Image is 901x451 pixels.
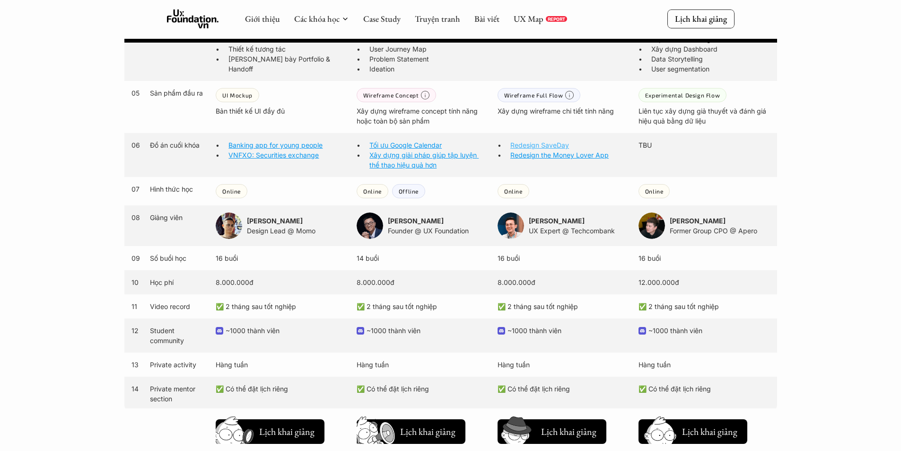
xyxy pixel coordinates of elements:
p: 09 [131,253,141,263]
p: 16 buổi [498,253,629,263]
a: UX Map [514,13,543,24]
p: Ideation [369,64,488,74]
p: Private mentor section [150,384,206,404]
a: Lịch khai giảng [639,416,747,444]
p: Private activity [150,360,206,370]
a: Lịch khai giảng [667,9,735,28]
p: Liên tục xây dựng giả thuyết và đánh giá hiệu quả bằng dữ liệu [639,106,770,126]
p: Data Storytelling [651,54,770,64]
p: Online [504,188,523,195]
p: Founder @ UX Foundation [388,226,488,236]
p: UI Mockup [222,92,252,98]
p: Giảng viên [150,212,206,222]
p: Hàng tuần [357,360,488,370]
p: TBU [639,140,770,150]
p: Problem Statement [369,54,488,64]
p: Hàng tuần [639,360,770,370]
a: Redesign SaveDay [510,141,569,149]
p: ✅ Có thể đặt lịch riêng [639,384,770,394]
p: Xây dựng wireframe chi tiết tính năng [498,106,629,116]
p: ~1000 thành viên [507,326,629,336]
p: 11 [131,301,141,311]
h5: Lịch khai giảng [258,425,315,438]
p: 08 [131,212,141,222]
p: ~1000 thành viên [226,326,347,336]
p: 8.000.000đ [216,277,347,287]
p: 14 buổi [357,253,488,263]
p: Offline [399,188,419,195]
strong: [PERSON_NAME] [388,217,444,225]
p: [PERSON_NAME] bày Portfolio & Handoff [228,54,347,74]
p: ✅ 2 tháng sau tốt nghiệp [498,301,629,311]
p: 07 [131,184,141,194]
p: Student community [150,326,206,345]
h5: Lịch khai giảng [399,425,456,438]
p: 12 [131,326,141,336]
p: 13 [131,360,141,370]
p: 05 [131,88,141,98]
a: Các khóa học [294,13,340,24]
p: Hình thức học [150,184,206,194]
a: VNFXO: Securities exchange [228,151,319,159]
p: 06 [131,140,141,150]
a: Lịch khai giảng [498,416,606,444]
p: Lịch khai giảng [675,13,727,24]
strong: [PERSON_NAME] [247,217,303,225]
p: Former Group CPO @ Apero [670,226,770,236]
button: Lịch khai giảng [357,419,465,444]
p: 16 buổi [639,253,770,263]
p: ✅ Có thể đặt lịch riêng [498,384,629,394]
p: User segmentation [651,64,770,74]
p: 14 [131,384,141,394]
p: Sản phẩm đầu ra [150,88,206,98]
p: Học phí [150,277,206,287]
p: 8.000.000đ [498,277,629,287]
h5: Lịch khai giảng [681,425,738,438]
p: Xây dựng wireframe concept tính năng hoặc toàn bộ sản phẩm [357,106,488,126]
p: 16 buổi [216,253,347,263]
button: Lịch khai giảng [498,419,606,444]
p: 10 [131,277,141,287]
p: Xây dựng Dashboard [651,44,770,54]
p: 12.000.000đ [639,277,770,287]
p: Số buổi học [150,253,206,263]
button: Lịch khai giảng [639,419,747,444]
p: User Journey Map [369,44,488,54]
p: Hàng tuần [216,360,347,370]
p: ✅ 2 tháng sau tốt nghiệp [639,301,770,311]
a: Giới thiệu [245,13,280,24]
p: Online [645,188,664,195]
p: ~1000 thành viên [648,326,770,336]
a: Tối ưu Google Calendar [369,141,442,149]
p: Wireframe Concept [363,92,419,98]
p: ✅ Có thể đặt lịch riêng [216,384,347,394]
a: Banking app for young people [228,141,323,149]
a: Redesign the Money Lover App [510,151,609,159]
p: UX Expert @ Techcombank [529,226,629,236]
p: 8.000.000đ [357,277,488,287]
p: Experimental Design Flow [645,92,720,98]
strong: [PERSON_NAME] [529,217,585,225]
p: ✅ 2 tháng sau tốt nghiệp [216,301,347,311]
p: Bản thiết kế UI đầy đủ [216,106,347,116]
p: ~1000 thành viên [367,326,488,336]
p: Video record [150,301,206,311]
h5: Lịch khai giảng [540,425,597,438]
a: Lịch khai giảng [216,416,324,444]
a: Lịch khai giảng [357,416,465,444]
p: Thiết kế tương tác [228,44,347,54]
a: Xây dựng giải pháp giúp tập luyện thể thao hiệu quả hơn [369,151,479,169]
p: Online [363,188,382,195]
p: REPORT [548,16,565,22]
p: Wireframe Full Flow [504,92,563,98]
p: Online [222,188,241,195]
p: ✅ Có thể đặt lịch riêng [357,384,488,394]
button: Lịch khai giảng [216,419,324,444]
p: ✅ 2 tháng sau tốt nghiệp [357,301,488,311]
p: Design Lead @ Momo [247,226,347,236]
p: Đồ án cuối khóa [150,140,206,150]
a: Case Study [363,13,401,24]
a: Bài viết [474,13,499,24]
strong: [PERSON_NAME] [670,217,726,225]
p: Hàng tuần [498,360,629,370]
